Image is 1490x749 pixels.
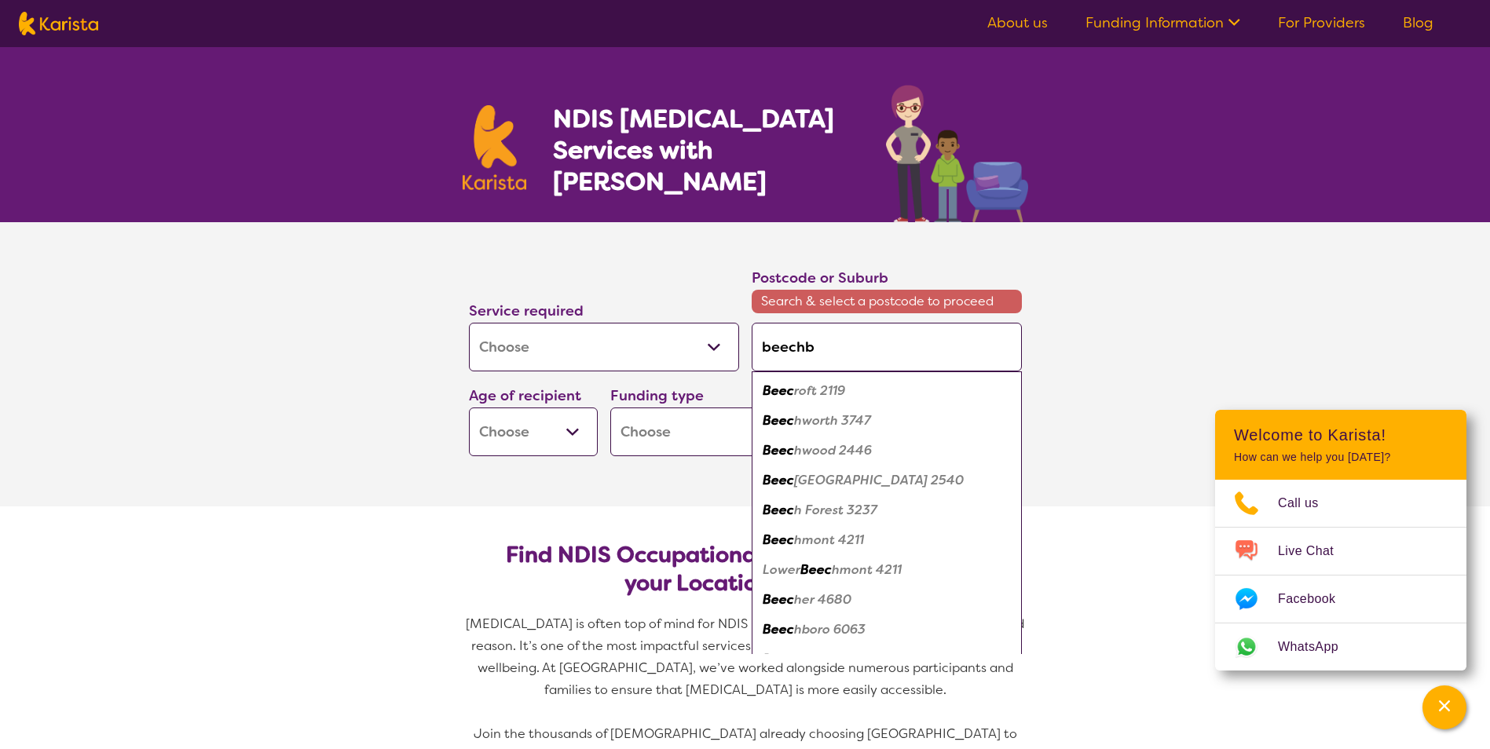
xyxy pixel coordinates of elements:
[760,466,1014,495] div: Beecroft Peninsula 2540
[1278,13,1365,32] a: For Providers
[463,105,527,190] img: Karista logo
[1278,539,1353,563] span: Live Chat
[481,541,1009,597] h2: Find NDIS Occupational Therapists based on your Location & Needs
[1234,451,1448,464] p: How can we help you [DATE]?
[763,591,794,608] em: Beec
[760,376,1014,406] div: Beecroft 2119
[760,615,1014,645] div: Beechboro 6063
[763,502,794,518] em: Beec
[1278,491,1338,515] span: Call us
[1278,587,1354,611] span: Facebook
[800,561,832,578] em: Beec
[1215,623,1466,670] a: Web link opens in a new tab.
[794,382,845,399] em: roft 2119
[752,269,888,287] label: Postcode or Suburb
[1085,13,1240,32] a: Funding Information
[1403,13,1433,32] a: Blog
[760,406,1014,436] div: Beechworth 3747
[1215,480,1466,670] ul: Choose channel
[987,13,1048,32] a: About us
[763,651,794,667] em: Beec
[794,591,851,608] em: her 4680
[760,585,1014,615] div: Beecher 4680
[1278,635,1357,659] span: WhatsApp
[886,85,1028,222] img: occupational-therapy
[760,495,1014,525] div: Beech Forest 3237
[1422,685,1466,729] button: Channel Menu
[610,386,704,405] label: Funding type
[763,472,794,488] em: Beec
[760,436,1014,466] div: Beechwood 2446
[760,645,1014,674] div: Beechina 6556
[469,301,584,320] label: Service required
[763,532,794,548] em: Beec
[469,386,581,405] label: Age of recipient
[19,12,98,35] img: Karista logo
[752,323,1022,371] input: Type
[763,621,794,638] em: Beec
[553,103,858,197] h1: NDIS [MEDICAL_DATA] Services with [PERSON_NAME]
[1234,426,1448,444] h2: Welcome to Karista!
[794,442,872,459] em: hwood 2446
[463,613,1028,701] div: [MEDICAL_DATA] is often top of mind for NDIS participants and their families - and for good reaso...
[752,290,1022,313] span: Search & select a postcode to proceed
[794,502,877,518] em: h Forest 3237
[760,555,1014,585] div: Lower Beechmont 4211
[763,442,794,459] em: Beec
[794,532,864,548] em: hmont 4211
[794,472,964,488] em: [GEOGRAPHIC_DATA] 2540
[763,412,794,429] em: Beec
[794,651,855,667] em: hina 6556
[832,561,902,578] em: hmont 4211
[763,382,794,399] em: Beec
[794,412,871,429] em: hworth 3747
[1215,410,1466,670] div: Channel Menu
[794,621,866,638] em: hboro 6063
[760,525,1014,555] div: Beechmont 4211
[763,561,800,578] em: Lower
